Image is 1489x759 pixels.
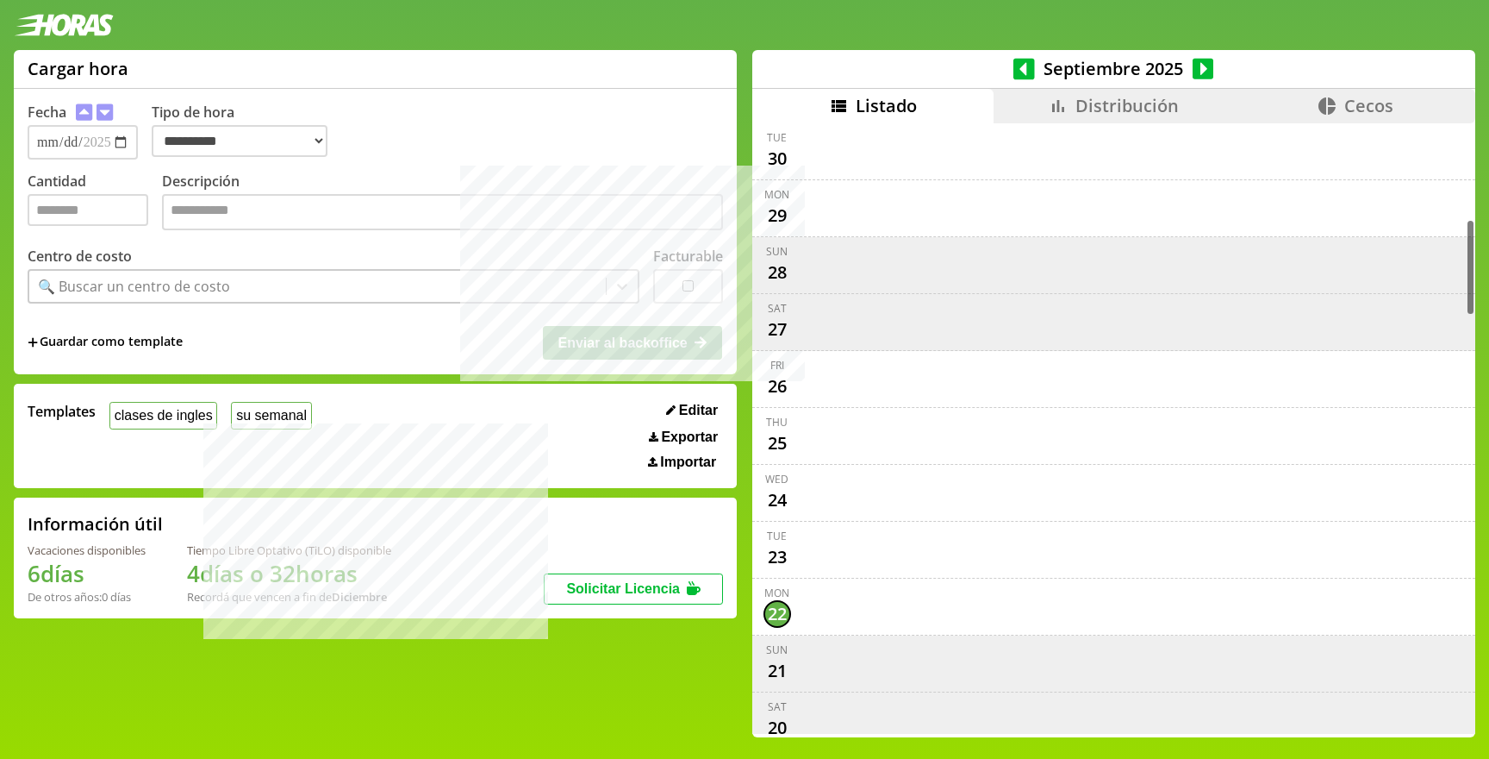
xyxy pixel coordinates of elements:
div: 26 [763,373,791,400]
span: Importar [660,455,716,470]
select: Tipo de hora [152,125,327,157]
span: Distribución [1075,94,1179,117]
div: 22 [763,600,791,628]
div: 24 [763,486,791,514]
span: Editar [679,403,718,418]
div: 30 [763,145,791,172]
span: Solicitar Licencia [566,581,680,596]
h2: Información útil [28,512,163,536]
div: scrollable content [752,123,1475,735]
h1: 6 días [28,558,146,589]
div: 21 [763,657,791,685]
div: Sat [768,301,787,316]
div: Recordá que vencen a fin de [187,589,391,605]
button: Editar [661,402,723,419]
div: 28 [763,259,791,286]
div: 27 [763,316,791,343]
label: Cantidad [28,172,162,235]
div: 23 [763,543,791,571]
span: + [28,333,38,352]
span: Cecos [1344,94,1393,117]
span: +Guardar como template [28,333,183,352]
div: 🔍 Buscar un centro de costo [38,277,230,296]
div: Mon [764,586,789,600]
div: 25 [763,430,791,457]
input: Cantidad [28,194,148,226]
label: Facturable [653,247,723,266]
b: Diciembre [332,589,387,605]
button: Solicitar Licencia [544,574,723,605]
label: Fecha [28,103,66,122]
div: Tue [767,529,787,543]
div: Sun [766,643,788,657]
div: Fri [770,358,784,373]
div: Mon [764,187,789,202]
div: 29 [763,202,791,229]
textarea: Descripción [162,194,723,230]
div: Tue [767,130,787,145]
div: Thu [766,415,788,430]
h1: Cargar hora [28,57,128,80]
label: Descripción [162,172,723,235]
div: 20 [763,714,791,742]
h1: 4 días o 32 horas [187,558,391,589]
div: Sat [768,699,787,714]
div: Tiempo Libre Optativo (TiLO) disponible [187,543,391,558]
button: clases de ingles [109,402,217,429]
label: Tipo de hora [152,103,341,160]
button: Exportar [644,429,723,446]
span: Templates [28,402,96,421]
div: Sun [766,244,788,259]
button: su semanal [231,402,311,429]
div: Vacaciones disponibles [28,543,146,558]
div: De otros años: 0 días [28,589,146,605]
span: Listado [856,94,917,117]
img: logotipo [14,14,114,36]
span: Exportar [661,430,718,445]
label: Centro de costo [28,247,132,266]
div: Wed [765,472,788,486]
span: Septiembre 2025 [1035,57,1193,80]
